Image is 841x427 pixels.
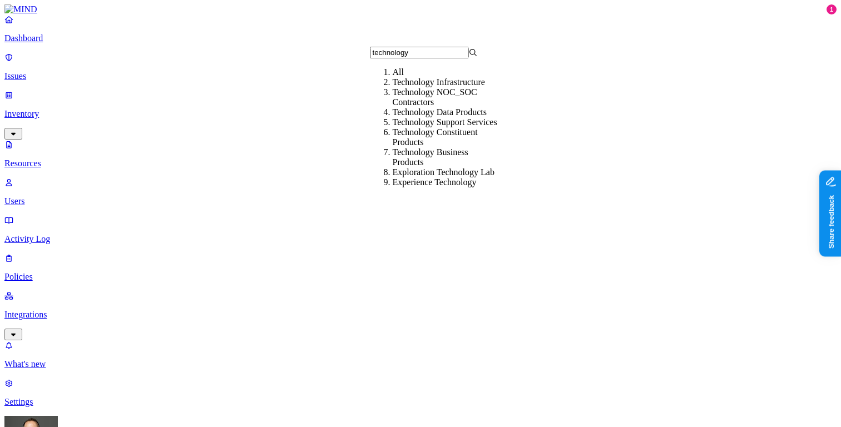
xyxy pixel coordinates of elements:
a: MIND [4,4,837,14]
div: Technology Data Products [393,107,500,117]
p: Users [4,196,837,206]
a: Settings [4,378,837,407]
a: Integrations [4,291,837,339]
div: Experience Technology [393,177,500,187]
a: Activity Log [4,215,837,244]
div: Exploration Technology Lab [393,167,500,177]
input: Search [370,47,469,58]
p: Resources [4,158,837,168]
p: Activity Log [4,234,837,244]
div: Technology Business Products [393,147,500,167]
p: Settings [4,397,837,407]
p: What's new [4,359,837,369]
a: Issues [4,52,837,81]
a: Policies [4,253,837,282]
div: 1 [827,4,837,14]
p: Issues [4,71,837,81]
a: Resources [4,140,837,168]
a: What's new [4,340,837,369]
p: Inventory [4,109,837,119]
div: Technology Support Services [393,117,500,127]
a: Inventory [4,90,837,138]
a: Users [4,177,837,206]
div: All [393,67,500,77]
p: Policies [4,272,837,282]
a: Dashboard [4,14,837,43]
div: Technology Infrastructure [393,77,500,87]
div: Technology Constituent Products [393,127,500,147]
p: Dashboard [4,33,837,43]
img: MIND [4,4,37,14]
p: Integrations [4,310,837,320]
div: Technology NOC_SOC Contractors [393,87,500,107]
